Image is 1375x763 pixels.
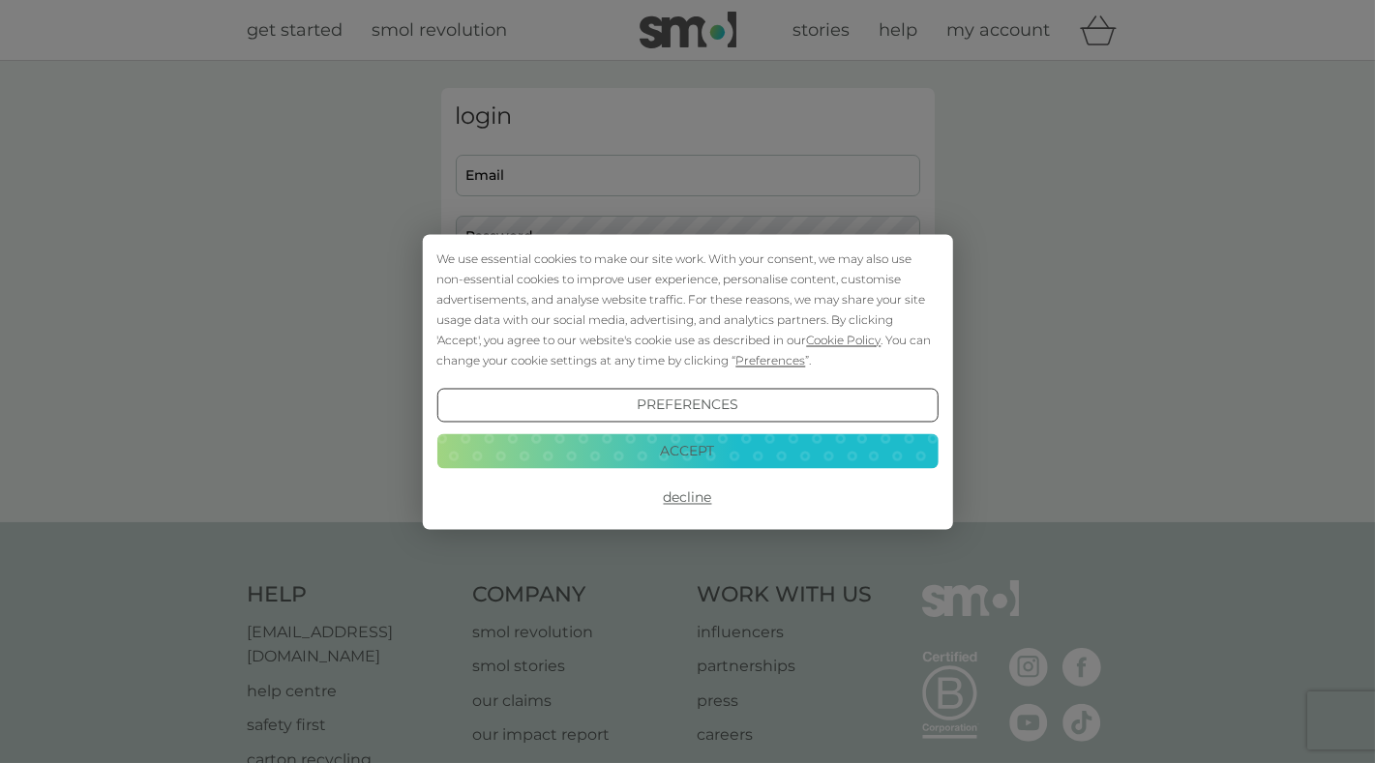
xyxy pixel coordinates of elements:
span: Cookie Policy [806,333,881,347]
button: Accept [436,434,938,469]
div: Cookie Consent Prompt [422,234,952,529]
span: Preferences [735,353,805,367]
div: We use essential cookies to make our site work. With your consent, we may also use non-essential ... [436,249,938,370]
button: Decline [436,481,938,515]
button: Preferences [436,388,938,423]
